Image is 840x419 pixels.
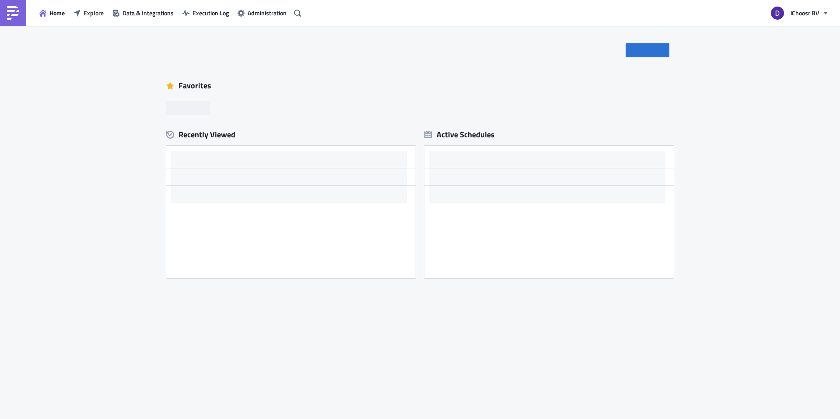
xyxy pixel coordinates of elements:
button: Home [35,6,69,20]
div: Favorites [166,79,674,92]
img: Avatar [770,6,785,21]
button: iChoosr BV [766,3,833,23]
span: Administration [248,8,287,17]
button: Execution Log [178,6,233,20]
img: PushMetrics [6,6,20,20]
span: Explore [84,8,104,17]
span: Execution Log [192,8,229,17]
span: Home [49,8,65,17]
button: Administration [233,6,291,20]
button: Data & Integrations [108,6,178,20]
button: Explore [69,6,108,20]
span: iChoosr BV [791,8,819,17]
span: Data & Integrations [122,8,174,17]
div: Recently Viewed [166,128,416,141]
div: Active Schedules [424,129,495,140]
